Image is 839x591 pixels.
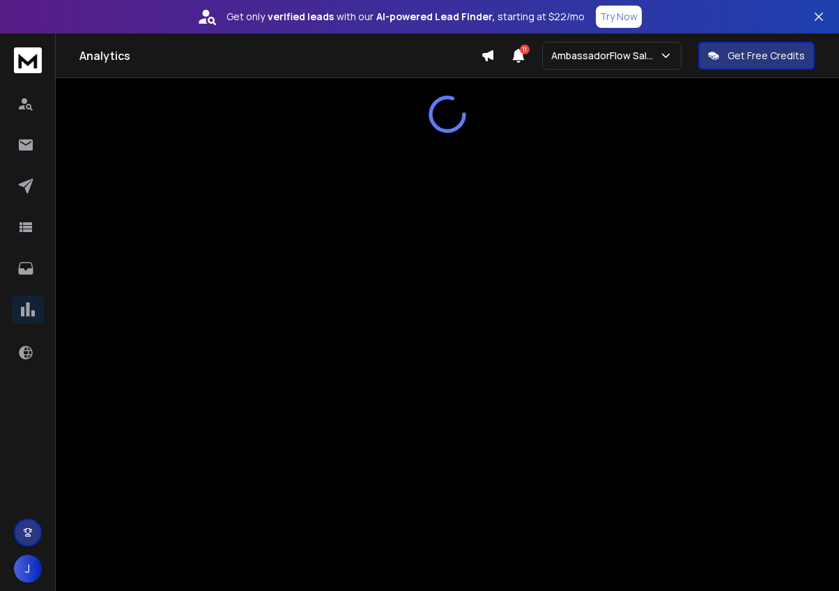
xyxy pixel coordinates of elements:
p: Get only with our starting at $22/mo [226,10,585,24]
p: AmbassadorFlow Sales [551,49,659,63]
strong: AI-powered Lead Finder, [376,10,495,24]
span: 11 [520,45,530,54]
h1: Analytics [79,47,481,64]
button: Get Free Credits [698,42,815,70]
strong: verified leads [268,10,334,24]
button: J [14,555,42,583]
p: Try Now [600,10,638,24]
img: logo [14,47,42,73]
button: Try Now [596,6,642,28]
p: Get Free Credits [728,49,805,63]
